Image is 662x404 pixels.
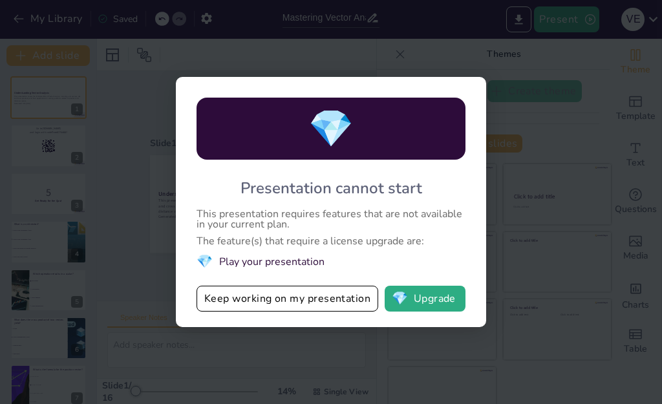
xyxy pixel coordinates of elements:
button: diamondUpgrade [385,286,465,312]
span: diamond [197,253,213,270]
span: diamond [392,292,408,305]
li: Play your presentation [197,253,465,270]
div: This presentation requires features that are not available in your current plan. [197,209,465,229]
div: Presentation cannot start [240,178,422,198]
span: diamond [308,104,354,154]
div: The feature(s) that require a license upgrade are: [197,236,465,246]
button: Keep working on my presentation [197,286,378,312]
